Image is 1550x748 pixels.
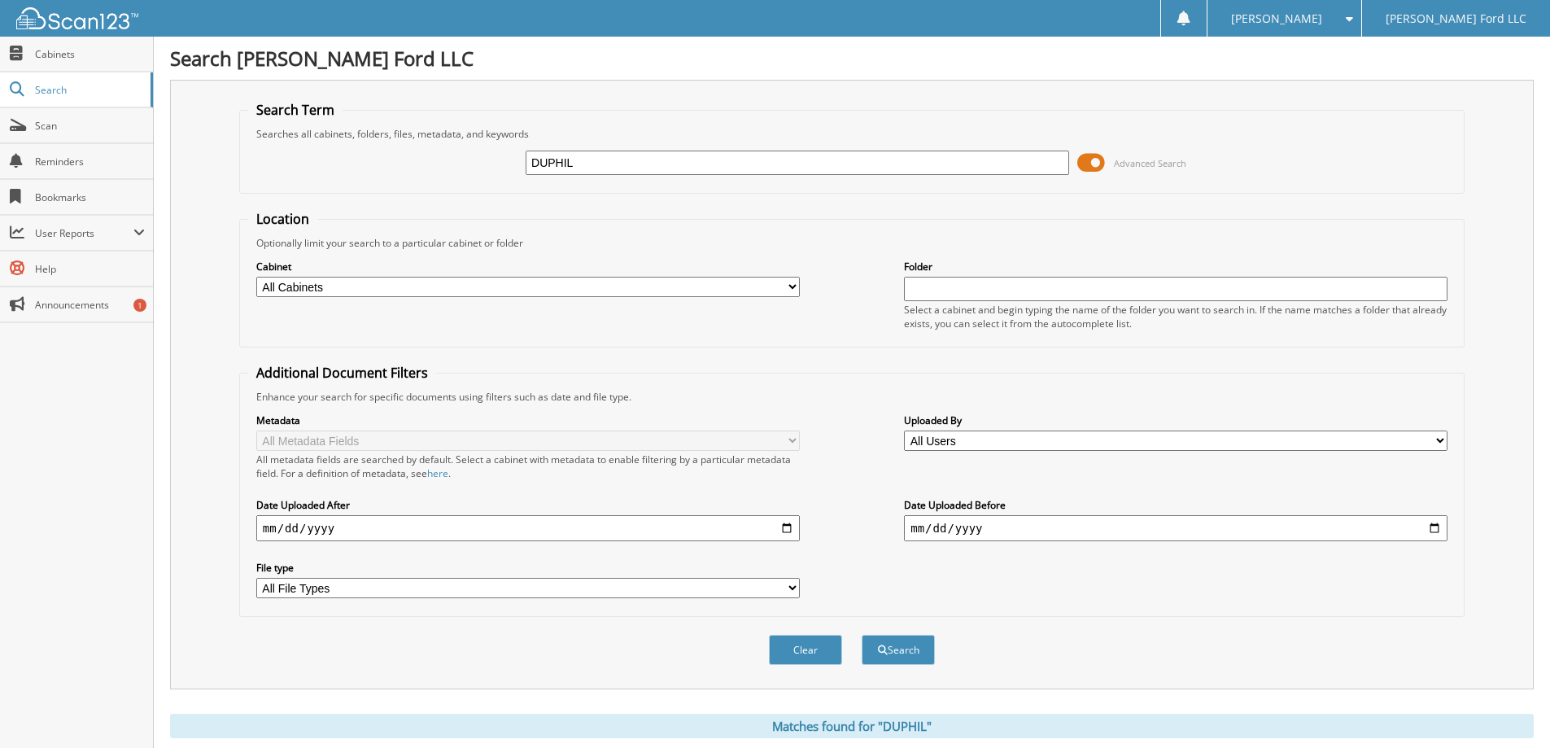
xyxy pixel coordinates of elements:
[1114,157,1186,169] span: Advanced Search
[904,413,1447,427] label: Uploaded By
[248,390,1456,404] div: Enhance your search for specific documents using filters such as date and file type.
[35,190,145,204] span: Bookmarks
[904,303,1447,330] div: Select a cabinet and begin typing the name of the folder you want to search in. If the name match...
[248,101,343,119] legend: Search Term
[133,299,146,312] div: 1
[170,45,1534,72] h1: Search [PERSON_NAME] Ford LLC
[904,515,1447,541] input: end
[904,498,1447,512] label: Date Uploaded Before
[256,561,800,575] label: File type
[35,47,145,61] span: Cabinets
[35,298,145,312] span: Announcements
[16,7,138,29] img: scan123-logo-white.svg
[862,635,935,665] button: Search
[904,260,1447,273] label: Folder
[427,466,448,480] a: here
[248,236,1456,250] div: Optionally limit your search to a particular cabinet or folder
[35,155,145,168] span: Reminders
[1231,14,1322,24] span: [PERSON_NAME]
[35,83,142,97] span: Search
[248,127,1456,141] div: Searches all cabinets, folders, files, metadata, and keywords
[35,119,145,133] span: Scan
[248,210,317,228] legend: Location
[256,498,800,512] label: Date Uploaded After
[256,515,800,541] input: start
[256,453,800,480] div: All metadata fields are searched by default. Select a cabinet with metadata to enable filtering b...
[256,260,800,273] label: Cabinet
[170,714,1534,738] div: Matches found for "DUPHIL"
[1386,14,1526,24] span: [PERSON_NAME] Ford LLC
[248,364,436,382] legend: Additional Document Filters
[35,262,145,276] span: Help
[769,635,842,665] button: Clear
[35,226,133,240] span: User Reports
[256,413,800,427] label: Metadata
